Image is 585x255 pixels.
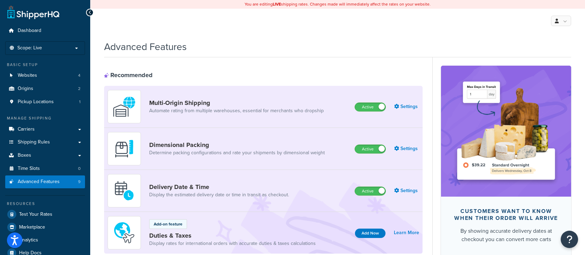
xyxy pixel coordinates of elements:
[452,227,560,244] div: By showing accurate delivery dates at checkout you can convert more carts
[5,234,85,246] a: Analytics
[78,179,80,185] span: 9
[355,229,385,238] button: Add Now
[5,82,85,95] li: Origins
[394,102,419,112] a: Settings
[18,99,54,105] span: Pickup Locations
[5,149,85,162] a: Boxes
[273,1,281,7] b: LIVE
[18,86,33,92] span: Origins
[5,208,85,221] a: Test Your Rates
[149,183,289,191] a: Delivery Date & Time
[394,228,419,238] a: Learn More
[355,145,385,153] label: Active
[355,103,385,111] label: Active
[79,99,80,105] span: 1
[5,24,85,37] a: Dashboard
[112,179,136,203] img: gfkeb5ejjkALwAAAABJRU5ErkJggg==
[149,149,325,156] a: Determine packing configurations and rate your shipments by dimensional weight
[18,28,41,34] span: Dashboard
[5,175,85,188] a: Advanced Features9
[149,240,316,247] a: Display rates for international orders with accurate duties & taxes calculations
[104,40,187,54] h1: Advanced Features
[5,136,85,149] a: Shipping Rules
[5,162,85,175] li: Time Slots
[78,86,80,92] span: 2
[5,162,85,175] a: Time Slots0
[5,69,85,82] li: Websites
[18,73,37,79] span: Websites
[5,82,85,95] a: Origins2
[149,141,325,149] a: Dimensional Packing
[18,179,60,185] span: Advanced Features
[18,166,40,172] span: Time Slots
[112,137,136,161] img: DTVBYsAAAAAASUVORK5CYII=
[19,212,52,217] span: Test Your Rates
[19,237,38,243] span: Analytics
[561,231,578,248] button: Open Resource Center
[149,107,324,114] a: Automate rating from multiple warehouses, essential for merchants who dropship
[112,94,136,119] img: WatD5o0RtDAAAAAElFTkSuQmCC
[5,96,85,108] li: Pickup Locations
[5,221,85,233] a: Marketplace
[394,144,419,154] a: Settings
[154,221,183,227] p: Add-on feature
[17,45,42,51] span: Scope: Live
[451,76,561,186] img: feature-image-ddt-36eae7f7280da8017bfb280eaccd9c446f90b1fe08728e4019434db127062ab4.png
[78,73,80,79] span: 4
[5,201,85,207] div: Resources
[149,191,289,198] a: Display the estimated delivery date or time in transit as checkout.
[394,186,419,196] a: Settings
[149,232,316,239] a: Duties & Taxes
[112,221,136,245] img: icon-duo-feat-landed-cost-7136b061.png
[355,187,385,195] label: Active
[18,153,31,158] span: Boxes
[5,69,85,82] a: Websites4
[19,224,45,230] span: Marketplace
[452,208,560,222] div: Customers want to know when their order will arrive
[5,96,85,108] a: Pickup Locations1
[5,62,85,68] div: Basic Setup
[5,115,85,121] div: Manage Shipping
[5,123,85,136] a: Carriers
[18,126,35,132] span: Carriers
[149,99,324,107] a: Multi-Origin Shipping
[18,139,50,145] span: Shipping Rules
[78,166,80,172] span: 0
[5,175,85,188] li: Advanced Features
[104,71,153,79] div: Recommended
